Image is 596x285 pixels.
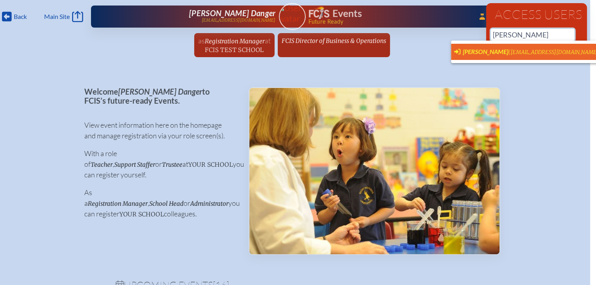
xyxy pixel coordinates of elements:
p: Welcome to FCIS’s future-ready Events. [84,87,236,105]
span: at [265,36,271,45]
p: View event information here on the homepage and manage registration via your role screen(s). [84,120,236,141]
a: FCIS Director of Business & Operations [279,33,389,48]
span: Registration Manager [88,200,148,207]
img: User Avatar [275,3,309,24]
span: Teacher [91,161,113,168]
input: Person’s name or email [491,29,574,41]
span: [PERSON_NAME] Danger [189,8,275,18]
span: Back [14,13,27,20]
a: asRegistration ManageratFCIS Test School [195,33,274,57]
a: User Avatar [279,3,306,30]
span: School Head [149,200,184,207]
span: [PERSON_NAME] Danger [118,87,202,96]
span: Future Ready [308,19,468,24]
div: FCIS Events — Future ready [309,6,468,24]
span: Registration Manager [205,37,265,45]
p: As a , or you can register colleagues. [84,187,236,219]
span: as [198,36,205,45]
span: FCIS Test School [205,46,264,54]
h1: Access Users [491,8,582,20]
span: FCIS Director of Business & Operations [282,37,386,45]
p: With a role of , or at you can register yourself. [84,148,236,180]
a: [PERSON_NAME] Danger[EMAIL_ADDRESS][DOMAIN_NAME] [116,9,276,24]
span: your school [188,161,233,168]
img: Events [249,88,499,254]
span: Trustee [162,161,182,168]
span: Main Site [44,13,70,20]
a: Main Site [44,11,83,22]
span: Administrator [190,200,228,207]
span: Support Staffer [114,161,155,168]
p: [EMAIL_ADDRESS][DOMAIN_NAME] [202,18,276,23]
span: [PERSON_NAME] [463,48,508,55]
span: your school [119,210,164,218]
